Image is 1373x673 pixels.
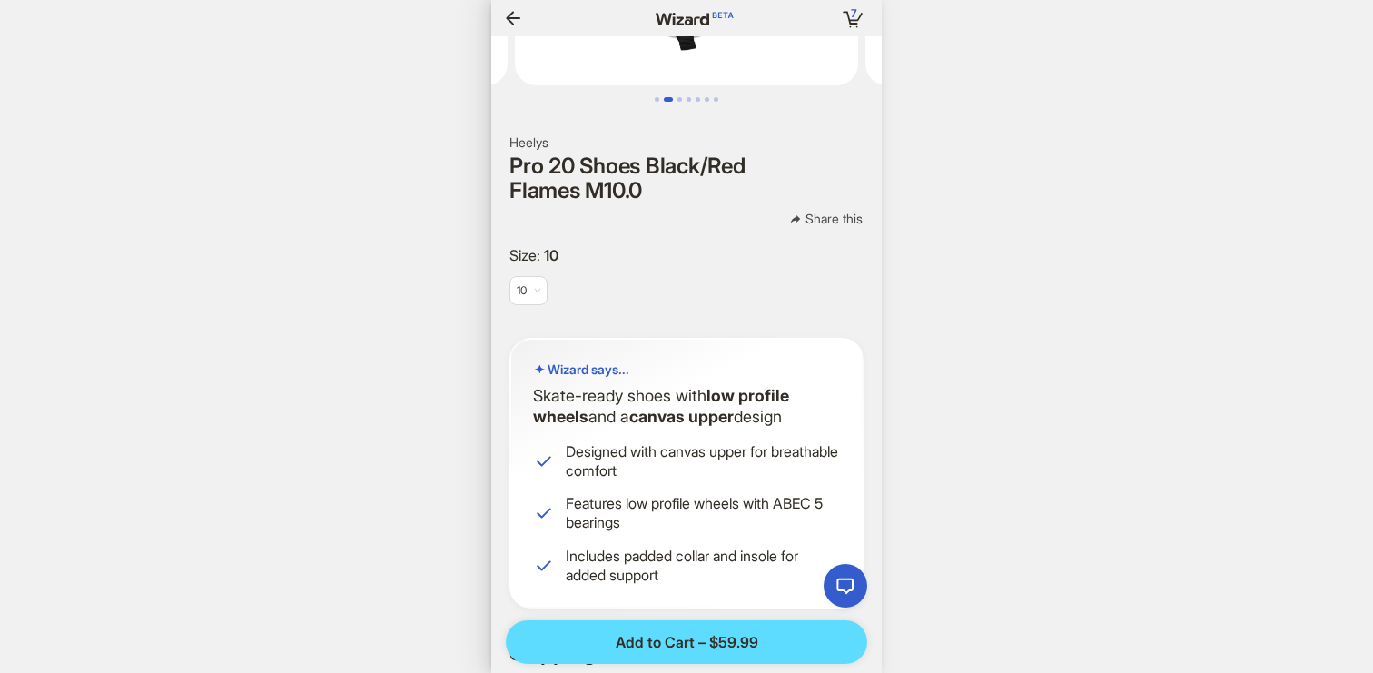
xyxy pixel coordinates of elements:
[714,97,718,102] button: Go to slide 7
[686,97,691,102] button: Go to slide 4
[548,361,629,378] span: Wizard says...
[616,633,758,652] span: Add to Cart – $59.99
[566,494,840,532] span: Features low profile wheels with ABEC 5 bearings
[533,385,840,428] p: Skate-ready shoes with and a design
[851,6,857,20] span: 7
[655,97,659,102] button: Go to slide 1
[517,277,540,304] span: available
[677,97,682,102] button: Go to slide 3
[664,97,673,102] button: Go to slide 2
[509,246,544,264] span: Size :
[509,134,864,151] h2: Heelys
[629,407,734,426] b: canvas upper
[509,154,864,203] h1: Pro 20 Shoes Black/Red Flames M10.0
[705,97,709,102] button: Go to slide 6
[805,211,863,227] span: Share this
[533,386,789,426] b: low profile wheels
[506,620,867,664] button: Add to Cart – $59.99
[544,246,558,264] span: 10
[517,283,527,297] span: 10
[775,210,877,228] button: Share this
[566,547,840,585] span: Includes padded collar and insole for added support
[566,442,840,480] span: Designed with canvas upper for breathable comfort
[696,97,700,102] button: Go to slide 5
